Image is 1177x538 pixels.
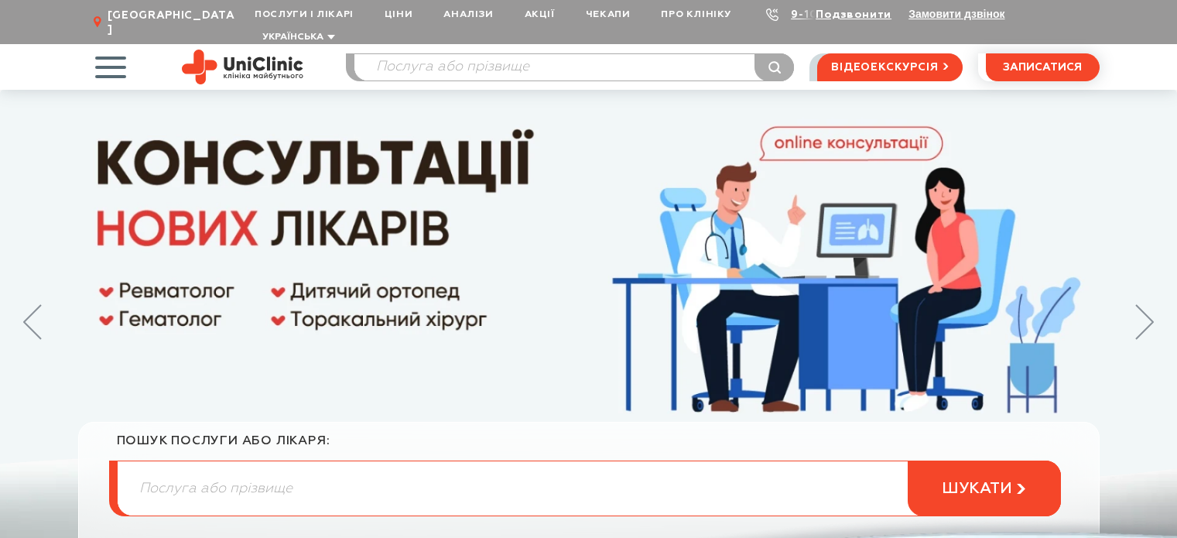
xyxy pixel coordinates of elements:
[986,53,1100,81] button: записатися
[791,9,825,20] a: 9-103
[258,32,335,43] button: Українська
[117,433,1061,461] div: пошук послуги або лікаря:
[831,54,938,81] span: відеоекскурсія
[118,461,1060,516] input: Послуга або прізвище
[908,8,1004,20] button: Замовити дзвінок
[1003,62,1082,73] span: записатися
[262,33,323,42] span: Українська
[816,9,891,20] a: Подзвонити
[108,9,239,36] span: [GEOGRAPHIC_DATA]
[942,479,1012,499] span: шукати
[908,461,1061,516] button: шукати
[817,53,962,81] a: відеоекскурсія
[182,50,303,84] img: Uniclinic
[354,54,794,81] input: Послуга або прізвище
